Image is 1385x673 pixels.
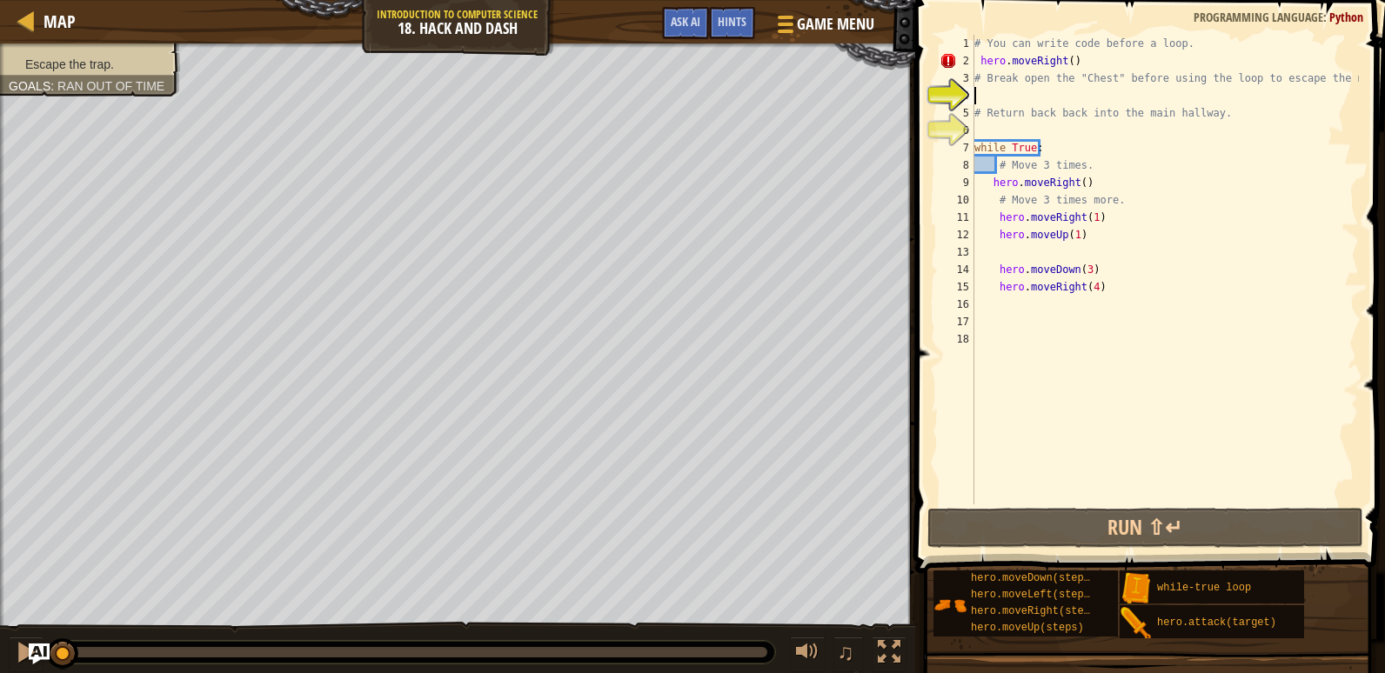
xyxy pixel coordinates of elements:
[718,13,746,30] span: Hints
[971,572,1096,584] span: hero.moveDown(steps)
[940,296,974,313] div: 16
[1194,9,1323,25] span: Programming language
[971,622,1084,634] span: hero.moveUp(steps)
[940,243,974,261] div: 13
[43,10,76,33] span: Map
[971,605,1102,617] span: hero.moveRight(steps)
[872,636,907,672] button: Toggle fullscreen
[50,79,57,93] span: :
[927,508,1363,548] button: Run ⇧↵
[837,639,854,665] span: ♫
[9,79,50,93] span: Goals
[940,174,974,191] div: 9
[29,643,50,664] button: Ask AI
[57,79,164,93] span: Ran out of time
[940,226,974,243] div: 12
[940,139,974,157] div: 7
[1120,607,1153,640] img: portrait.png
[940,104,974,122] div: 5
[797,13,874,36] span: Game Menu
[940,87,974,104] div: 4
[1329,9,1363,25] span: Python
[833,636,863,672] button: ♫
[971,589,1096,601] span: hero.moveLeft(steps)
[1120,572,1153,605] img: portrait.png
[35,10,76,33] a: Map
[9,56,167,73] li: Escape the trap.
[940,122,974,139] div: 6
[940,157,974,174] div: 8
[940,261,974,278] div: 14
[790,636,825,672] button: Adjust volume
[25,57,114,71] span: Escape the trap.
[1157,582,1251,594] span: while-true loop
[1323,9,1329,25] span: :
[940,191,974,209] div: 10
[940,52,974,70] div: 2
[940,313,974,330] div: 17
[940,330,974,348] div: 18
[940,35,974,52] div: 1
[940,278,974,296] div: 15
[764,7,885,48] button: Game Menu
[940,209,974,226] div: 11
[1157,616,1276,629] span: hero.attack(target)
[662,7,709,39] button: Ask AI
[933,589,967,622] img: portrait.png
[671,13,700,30] span: Ask AI
[940,70,974,87] div: 3
[9,636,43,672] button: Ctrl + P: Pause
